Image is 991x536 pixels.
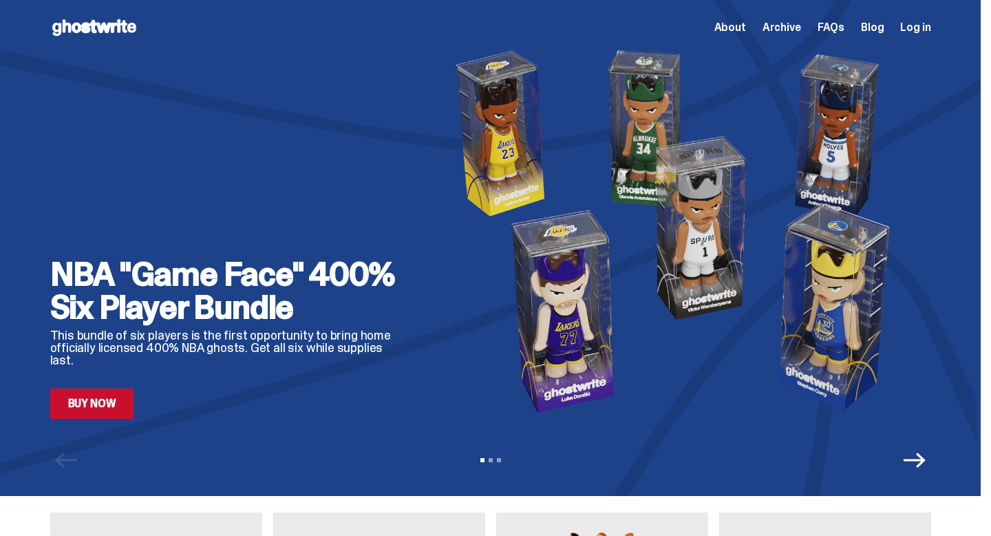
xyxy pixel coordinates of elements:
[714,22,746,33] a: About
[904,449,926,471] button: Next
[763,22,801,33] a: Archive
[900,22,930,33] a: Log in
[50,389,134,419] a: Buy Now
[430,43,931,419] img: NBA "Game Face" 400% Six Player Bundle
[818,22,844,33] a: FAQs
[480,458,484,462] button: View slide 1
[861,22,884,33] a: Blog
[489,458,493,462] button: View slide 2
[50,258,408,324] h2: NBA "Game Face" 400% Six Player Bundle
[50,329,408,367] p: This bundle of six players is the first opportunity to bring home officially licensed 400% NBA gh...
[497,458,501,462] button: View slide 3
